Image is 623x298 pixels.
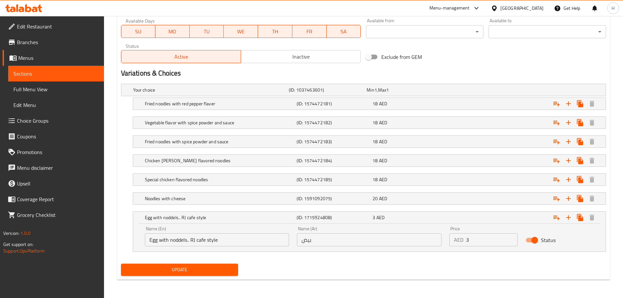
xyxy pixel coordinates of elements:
[372,99,378,108] span: 18
[145,233,289,246] input: Enter name En
[541,236,556,244] span: Status
[366,25,483,38] div: ​
[3,113,104,129] a: Choice Groups
[145,100,294,107] h5: Fried noodles with red pepper flaver
[574,174,586,185] button: Clone new choice
[8,66,104,81] a: Sections
[133,193,606,204] div: Expand
[379,99,387,108] span: AED
[295,27,324,36] span: FR
[133,174,606,185] div: Expand
[562,155,574,167] button: Add new choice
[562,117,574,129] button: Add new choice
[3,191,104,207] a: Coverage Report
[3,129,104,144] a: Coupons
[489,25,606,38] div: ​
[574,212,586,223] button: Clone new choice
[17,38,99,46] span: Branches
[551,155,562,167] button: Add choice group
[612,5,614,12] span: H
[133,136,606,148] div: Expand
[551,117,562,129] button: Add choice group
[145,119,294,126] h5: Vegetable flavor with spice powder and sauce
[551,212,562,223] button: Add choice group
[121,50,241,63] button: Active
[3,144,104,160] a: Promotions
[145,138,294,145] h5: Fried noodles with spice powder and sauce
[379,175,387,184] span: AED
[297,138,370,145] h5: (ID: 1574472183)
[586,193,598,204] button: Delete Noodles with cheese
[586,117,598,129] button: Delete Vegetable flavor with spice powder and sauce
[466,233,518,246] input: Please enter price
[574,136,586,148] button: Clone new choice
[562,174,574,185] button: Add new choice
[297,176,370,183] h5: (ID: 1574472185)
[586,174,598,185] button: Delete Special chicken flavored noodles
[386,86,389,94] span: 1
[133,117,606,129] div: Expand
[3,50,104,66] a: Menus
[145,195,294,202] h5: Noodles with cheese
[562,136,574,148] button: Add new choice
[574,117,586,129] button: Clone new choice
[297,157,370,164] h5: (ID: 1574472184)
[586,212,598,223] button: Delete Egg with noddels.. RJ cafe style
[121,84,606,96] div: Expand
[372,118,378,127] span: 18
[3,247,45,255] a: Support.OpsPlatform
[381,53,422,61] span: Exclude from GEM
[124,52,238,61] span: Active
[379,137,387,146] span: AED
[562,212,574,223] button: Add new choice
[192,27,221,36] span: TU
[155,25,190,38] button: MO
[121,25,156,38] button: SU
[3,207,104,223] a: Grocery Checklist
[258,25,292,38] button: TH
[551,174,562,185] button: Add choice group
[372,213,375,222] span: 3
[3,176,104,191] a: Upsell
[121,264,238,276] button: Update
[126,266,233,274] span: Update
[244,52,358,61] span: Inactive
[292,25,327,38] button: FR
[429,4,470,12] div: Menu-management
[133,212,606,223] div: Expand
[13,85,99,93] span: Full Menu View
[372,137,378,146] span: 18
[367,87,442,93] div: ,
[574,155,586,167] button: Clone new choice
[372,194,378,203] span: 20
[562,193,574,204] button: Add new choice
[329,27,358,36] span: SA
[289,87,364,93] h5: (ID: 1037463601)
[586,98,598,110] button: Delete Fried noodles with red pepper flaver
[17,180,99,187] span: Upsell
[376,213,385,222] span: AED
[574,193,586,204] button: Clone new choice
[190,25,224,38] button: TU
[586,155,598,167] button: Delete Chicken curry flavored noodles
[17,211,99,219] span: Grocery Checklist
[121,68,606,78] h2: Variations & Choices
[372,175,378,184] span: 18
[374,86,377,94] span: 1
[17,132,99,140] span: Coupons
[145,214,294,221] h5: Egg with noddels.. RJ cafe style
[145,157,294,164] h5: Chicken [PERSON_NAME] flavored noodles
[124,27,153,36] span: SU
[17,117,99,125] span: Choice Groups
[378,86,386,94] span: Max
[226,27,255,36] span: WE
[13,101,99,109] span: Edit Menu
[17,164,99,172] span: Menu disclaimer
[8,81,104,97] a: Full Menu View
[133,87,286,93] h5: Your choice
[3,19,104,34] a: Edit Restaurant
[379,156,387,165] span: AED
[379,194,387,203] span: AED
[372,156,378,165] span: 18
[261,27,290,36] span: TH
